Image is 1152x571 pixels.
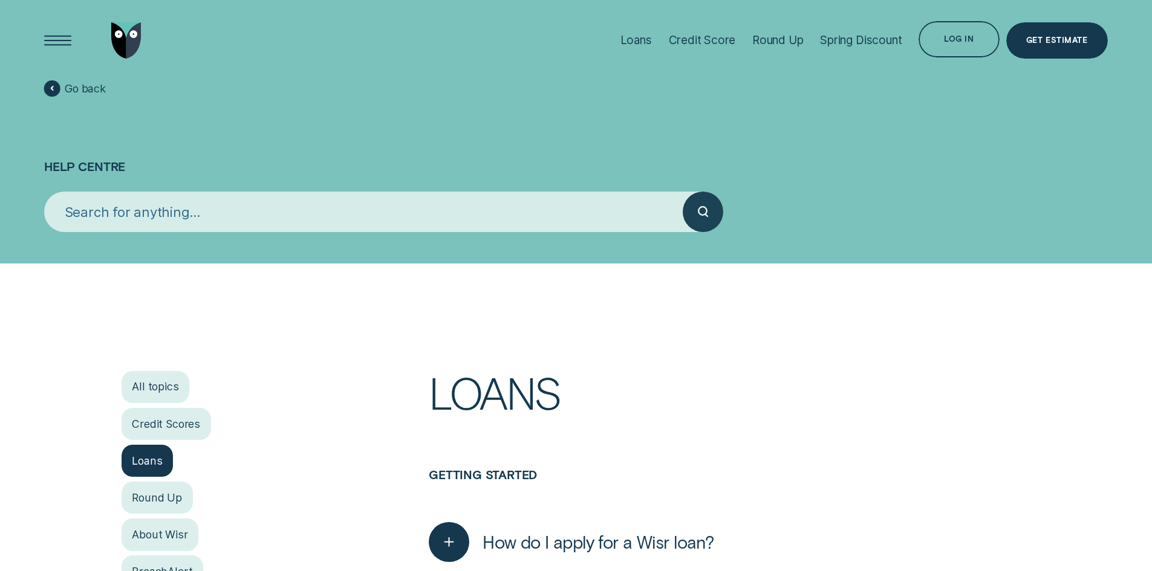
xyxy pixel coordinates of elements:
[1006,22,1108,59] a: Get Estimate
[40,22,76,59] button: Open Menu
[44,99,1107,190] h1: Help Centre
[122,445,174,477] a: Loans
[483,531,714,553] span: How do I apply for a Wisr loan?
[620,33,652,47] div: Loans
[683,192,723,232] button: Submit your search query.
[44,192,683,232] input: Search for anything...
[122,371,190,403] a: All topics
[122,518,199,550] a: About Wisr
[429,468,1030,512] h3: Getting started
[44,80,106,97] a: Go back
[122,482,193,514] a: Round Up
[820,33,902,47] div: Spring Discount
[752,33,804,47] div: Round Up
[429,371,1030,468] h1: Loans
[65,82,106,95] span: Go back
[122,408,211,440] a: Credit Scores
[919,21,999,57] button: Log in
[111,22,142,59] img: Wisr
[669,33,736,47] div: Credit Score
[429,522,714,563] button: How do I apply for a Wisr loan?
